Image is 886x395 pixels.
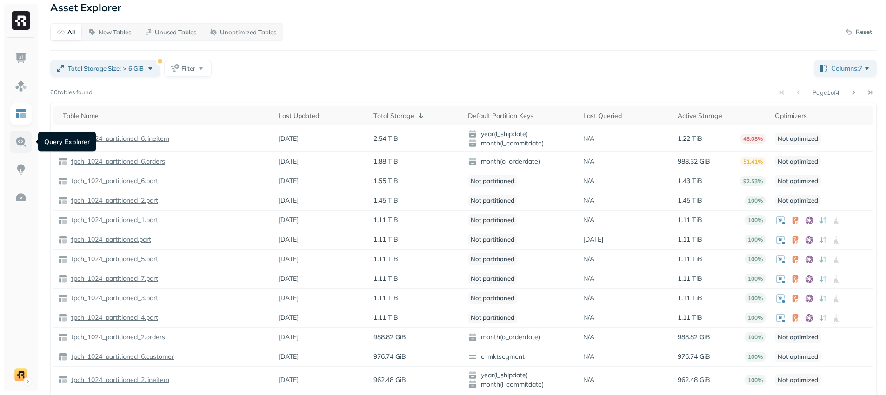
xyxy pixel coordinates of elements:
[67,134,169,143] a: tpch_1024_partitioned_6.lineitem
[69,375,169,384] p: tpch_1024_partitioned_2.lineitem
[67,274,158,283] a: tpch_1024_partitioned_7.part
[583,216,594,224] p: N/A
[678,333,710,342] p: 988.82 GiB
[678,255,702,263] p: 1.11 TiB
[775,195,821,206] p: Not optimized
[279,216,299,224] p: [DATE]
[468,352,574,362] span: c_mktsegment
[373,352,406,361] p: 976.74 GiB
[775,331,821,343] p: Not optimized
[468,157,574,166] span: month(o_orderdate)
[279,255,299,263] p: [DATE]
[58,235,67,244] img: table
[678,235,702,244] p: 1.11 TiB
[740,134,766,144] p: 48.08%
[15,136,27,148] img: Query Explorer
[373,375,406,384] p: 962.48 GiB
[583,274,594,283] p: N/A
[69,274,158,283] p: tpch_1024_partitioned_7.part
[279,294,299,303] p: [DATE]
[745,254,766,264] p: 100%
[50,1,121,14] p: Asset Explorer
[14,368,27,381] img: demo
[745,293,766,303] p: 100%
[775,175,821,187] p: Not optimized
[67,313,158,322] a: tpch_1024_partitioned_4.part
[678,112,766,120] div: Active Storage
[373,216,398,224] p: 1.11 TiB
[69,196,158,205] p: tpch_1024_partitioned_2.part
[814,60,877,77] button: Columns:7
[775,156,821,167] p: Not optimized
[58,352,67,362] img: table
[468,380,574,389] span: month(l_commitdate)
[745,215,766,225] p: 100%
[69,177,158,185] p: tpch_1024_partitioned_6.part
[468,370,574,380] span: year(l_shipdate)
[164,60,212,77] button: Filter
[373,177,398,185] p: 1.55 TiB
[583,333,594,342] p: N/A
[583,255,594,263] p: N/A
[373,294,398,303] p: 1.11 TiB
[58,313,67,323] img: table
[468,333,574,342] span: month(o_orderdate)
[373,313,398,322] p: 1.11 TiB
[58,216,67,225] img: table
[678,177,702,185] p: 1.43 TiB
[67,352,174,361] a: tpch_1024_partitioned_6.customer
[745,235,766,244] p: 100%
[181,64,195,73] span: Filter
[67,255,158,263] a: tpch_1024_partitioned_5.part
[775,133,821,145] p: Not optimized
[67,157,165,166] a: tpch_1024_partitioned_6.orders
[583,294,594,303] p: N/A
[67,28,75,37] p: All
[745,196,766,205] p: 100%
[583,112,668,120] div: Last Queried
[831,64,872,73] span: Columns: 7
[468,292,517,304] p: Not partitioned
[63,112,269,120] div: Table Name
[58,196,67,205] img: table
[67,196,158,205] a: tpch_1024_partitioned_2.part
[583,157,594,166] p: N/A
[583,196,594,205] p: N/A
[279,157,299,166] p: [DATE]
[745,274,766,283] p: 100%
[58,333,67,342] img: table
[468,129,574,138] span: year(l_shipdate)
[373,333,406,342] p: 988.82 GiB
[583,235,603,244] p: [DATE]
[15,164,27,176] img: Insights
[69,134,169,143] p: tpch_1024_partitioned_6.lineitem
[15,108,27,120] img: Asset Explorer
[678,352,710,361] p: 976.74 GiB
[373,157,398,166] p: 1.88 TiB
[15,80,27,92] img: Assets
[745,375,766,385] p: 100%
[69,313,158,322] p: tpch_1024_partitioned_4.part
[745,352,766,362] p: 100%
[678,134,702,143] p: 1.22 TiB
[678,157,710,166] p: 988.32 GiB
[468,273,517,284] p: Not partitioned
[69,333,165,342] p: tpch_1024_partitioned_2.orders
[58,375,67,384] img: table
[58,255,67,264] img: table
[128,64,144,73] span: 6 GiB
[775,112,869,120] div: Optimizers
[279,112,364,120] div: Last Updated
[279,375,299,384] p: [DATE]
[58,177,67,186] img: table
[69,157,165,166] p: tpch_1024_partitioned_6.orders
[678,313,702,322] p: 1.11 TiB
[745,313,766,323] p: 100%
[678,196,702,205] p: 1.45 TiB
[775,351,821,362] p: Not optimized
[279,235,299,244] p: [DATE]
[740,176,766,186] p: 92.53%
[373,255,398,263] p: 1.11 TiB
[69,235,151,244] p: tpch_1024_partitioned.part
[69,352,174,361] p: tpch_1024_partitioned_6.customer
